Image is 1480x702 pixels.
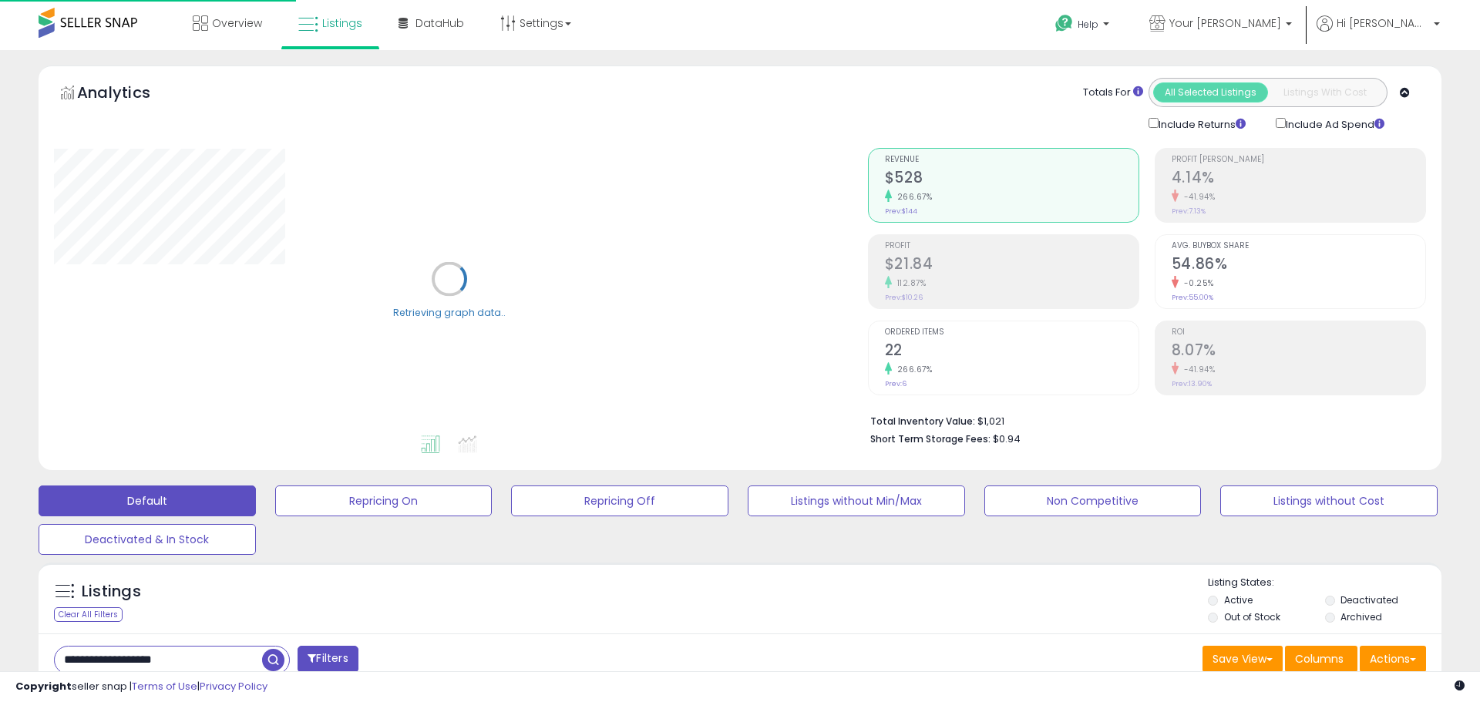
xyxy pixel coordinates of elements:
[892,277,927,289] small: 112.87%
[885,169,1139,190] h2: $528
[885,242,1139,250] span: Profit
[1153,82,1268,102] button: All Selected Listings
[1179,277,1214,289] small: -0.25%
[1267,82,1382,102] button: Listings With Cost
[870,411,1414,429] li: $1,021
[1169,15,1281,31] span: Your [PERSON_NAME]
[1295,651,1344,667] span: Columns
[870,415,975,428] b: Total Inventory Value:
[132,679,197,694] a: Terms of Use
[1360,646,1426,672] button: Actions
[15,679,72,694] strong: Copyright
[1083,86,1143,100] div: Totals For
[1340,610,1382,623] label: Archived
[39,524,256,555] button: Deactivated & In Stock
[200,679,267,694] a: Privacy Policy
[1172,255,1425,276] h2: 54.86%
[1137,115,1264,133] div: Include Returns
[885,156,1139,164] span: Revenue
[1172,169,1425,190] h2: 4.14%
[993,432,1021,446] span: $0.94
[1317,15,1440,50] a: Hi [PERSON_NAME]
[1179,364,1216,375] small: -41.94%
[885,379,906,388] small: Prev: 6
[892,191,933,203] small: 266.67%
[212,15,262,31] span: Overview
[885,255,1139,276] h2: $21.84
[1224,610,1280,623] label: Out of Stock
[1172,242,1425,250] span: Avg. Buybox Share
[15,680,267,694] div: seller snap | |
[1172,341,1425,362] h2: 8.07%
[984,485,1202,516] button: Non Competitive
[1172,207,1206,216] small: Prev: 7.13%
[322,15,362,31] span: Listings
[1264,115,1409,133] div: Include Ad Spend
[1172,379,1212,388] small: Prev: 13.90%
[511,485,728,516] button: Repricing Off
[39,485,256,516] button: Default
[870,432,991,445] b: Short Term Storage Fees:
[275,485,493,516] button: Repricing On
[1172,328,1425,337] span: ROI
[82,581,141,603] h5: Listings
[1078,18,1098,31] span: Help
[1179,191,1216,203] small: -41.94%
[77,82,180,107] h5: Analytics
[885,207,917,216] small: Prev: $144
[1172,156,1425,164] span: Profit [PERSON_NAME]
[393,305,506,319] div: Retrieving graph data..
[1208,576,1441,590] p: Listing States:
[415,15,464,31] span: DataHub
[1340,593,1398,606] label: Deactivated
[892,364,933,375] small: 266.67%
[748,485,965,516] button: Listings without Min/Max
[298,646,358,673] button: Filters
[1043,2,1125,50] a: Help
[885,341,1139,362] h2: 22
[1172,293,1213,302] small: Prev: 55.00%
[54,607,123,622] div: Clear All Filters
[1337,15,1429,31] span: Hi [PERSON_NAME]
[1202,646,1283,672] button: Save View
[885,328,1139,337] span: Ordered Items
[1285,646,1357,672] button: Columns
[1054,14,1074,33] i: Get Help
[1224,593,1253,606] label: Active
[885,293,923,302] small: Prev: $10.26
[1220,485,1438,516] button: Listings without Cost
